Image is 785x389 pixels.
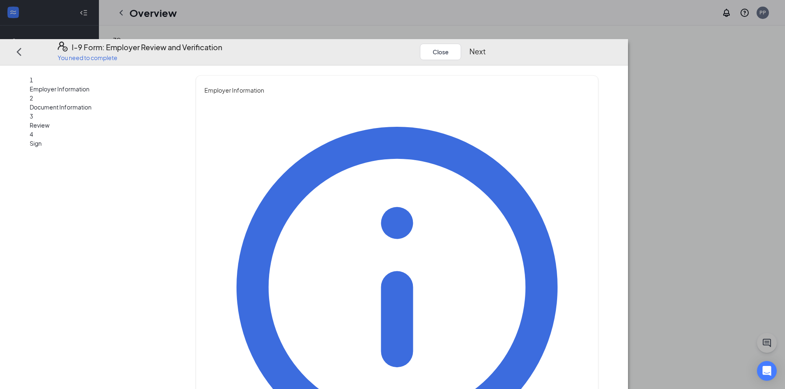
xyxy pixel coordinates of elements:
[469,46,486,57] button: Next
[757,361,777,381] div: Open Intercom Messenger
[58,42,68,51] svg: FormI9EVerifyIcon
[204,86,590,95] span: Employer Information
[30,94,33,102] span: 2
[420,43,461,60] button: Close
[30,121,172,130] span: Review
[30,112,33,120] span: 3
[30,130,33,138] span: 4
[58,53,222,61] p: You need to complete
[30,84,172,93] span: Employer Information
[30,102,172,112] span: Document Information
[30,139,172,148] span: Sign
[30,76,33,84] span: 1
[72,42,222,53] h4: I-9 Form: Employer Review and Verification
